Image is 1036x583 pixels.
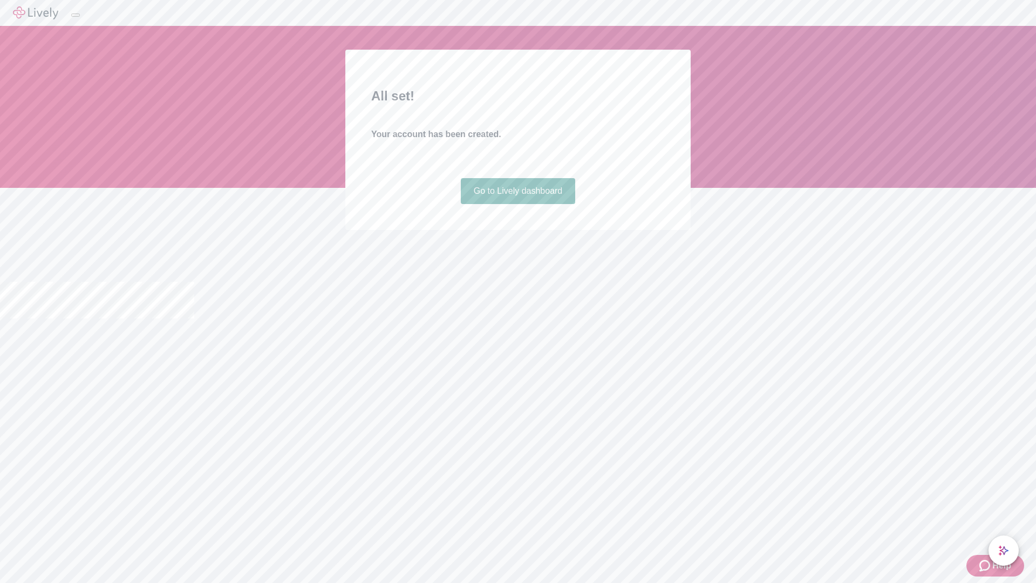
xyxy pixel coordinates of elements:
[371,128,665,141] h4: Your account has been created.
[998,545,1009,556] svg: Lively AI Assistant
[992,559,1011,572] span: Help
[461,178,576,204] a: Go to Lively dashboard
[989,535,1019,566] button: chat
[979,559,992,572] svg: Zendesk support icon
[71,13,80,17] button: Log out
[966,555,1024,577] button: Zendesk support iconHelp
[371,86,665,106] h2: All set!
[13,6,58,19] img: Lively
